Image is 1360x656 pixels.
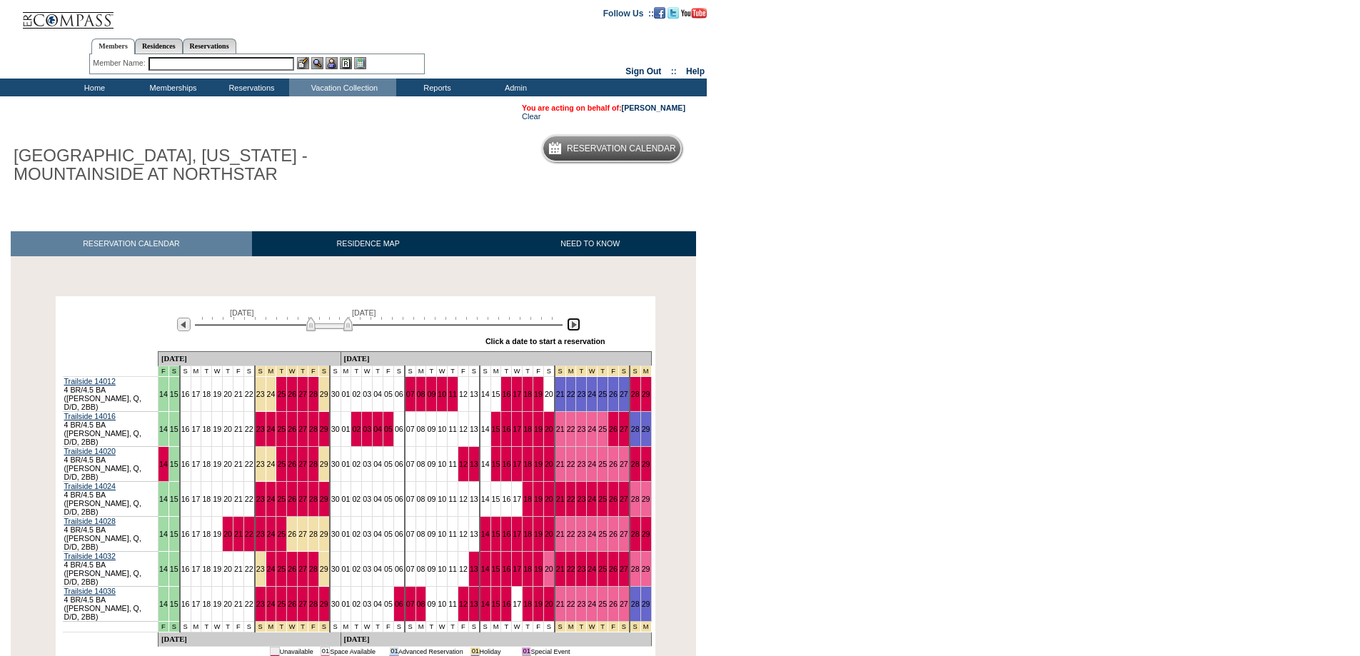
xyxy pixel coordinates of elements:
a: 06 [395,565,403,573]
a: 16 [502,425,510,433]
a: 25 [598,390,607,398]
a: 07 [406,565,415,573]
a: 13 [470,425,478,433]
a: 17 [192,460,201,468]
a: 15 [170,495,178,503]
a: 29 [642,390,650,398]
a: 10 [438,390,446,398]
a: 07 [406,390,415,398]
a: 26 [609,425,618,433]
a: 14 [159,495,168,503]
a: 28 [309,565,318,573]
a: 09 [427,460,435,468]
a: Clear [522,112,540,121]
a: 24 [267,495,276,503]
a: 23 [256,495,265,503]
a: 15 [170,390,178,398]
a: Trailside 14032 [64,552,116,560]
a: 27 [298,390,307,398]
a: 26 [609,390,618,398]
a: 18 [202,565,211,573]
td: Home [54,79,132,96]
img: Subscribe to our YouTube Channel [681,8,707,19]
a: 21 [556,425,565,433]
img: Become our fan on Facebook [654,7,665,19]
a: 24 [267,425,276,433]
a: 28 [309,390,318,398]
a: 11 [448,460,457,468]
a: 10 [438,495,446,503]
a: 11 [448,425,457,433]
a: 20 [223,460,232,468]
a: 19 [534,530,543,538]
a: 17 [192,390,201,398]
a: 12 [459,530,468,538]
a: 25 [277,425,286,433]
a: 04 [373,460,382,468]
a: 01 [342,495,351,503]
a: 29 [320,460,328,468]
a: 19 [213,460,221,468]
a: 29 [642,530,650,538]
a: 07 [406,425,415,433]
a: 18 [523,460,532,468]
a: 18 [523,565,532,573]
a: 27 [298,565,307,573]
a: 19 [534,425,543,433]
a: 17 [513,460,521,468]
a: 28 [309,530,318,538]
a: RESIDENCE MAP [252,231,485,256]
a: Trailside 14024 [64,482,116,490]
a: 18 [202,495,211,503]
a: 24 [588,425,596,433]
a: 01 [342,460,351,468]
a: 28 [309,460,318,468]
a: 16 [181,495,190,503]
img: b_calculator.gif [354,57,366,69]
a: 17 [192,495,201,503]
a: 29 [320,390,328,398]
a: 17 [513,530,521,538]
a: 29 [320,565,328,573]
td: Reservations [211,79,289,96]
a: 24 [588,460,596,468]
a: 30 [331,425,340,433]
a: 28 [631,495,640,503]
a: 26 [288,565,296,573]
img: Next [567,318,580,331]
a: 25 [277,460,286,468]
a: 29 [642,495,650,503]
a: 06 [395,495,403,503]
a: 26 [288,495,296,503]
a: 21 [234,425,243,433]
a: 23 [256,565,265,573]
a: 05 [384,495,393,503]
a: 18 [202,425,211,433]
a: Members [91,39,135,54]
a: 07 [406,530,415,538]
img: View [311,57,323,69]
a: 07 [406,495,415,503]
a: 04 [373,565,382,573]
a: 23 [256,460,265,468]
a: 23 [577,530,585,538]
a: 27 [298,530,307,538]
a: 20 [545,425,553,433]
a: 04 [373,495,382,503]
a: 23 [577,460,585,468]
a: 07 [406,460,415,468]
a: 03 [363,495,371,503]
a: 08 [417,530,425,538]
a: 22 [245,565,253,573]
a: 14 [159,565,168,573]
a: 16 [502,495,510,503]
a: 26 [288,530,296,538]
a: 18 [523,495,532,503]
a: 29 [642,425,650,433]
a: 22 [567,530,575,538]
a: 12 [459,390,468,398]
a: 17 [192,425,201,433]
a: 27 [620,460,628,468]
a: Follow us on Twitter [668,8,679,16]
a: 24 [267,565,276,573]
